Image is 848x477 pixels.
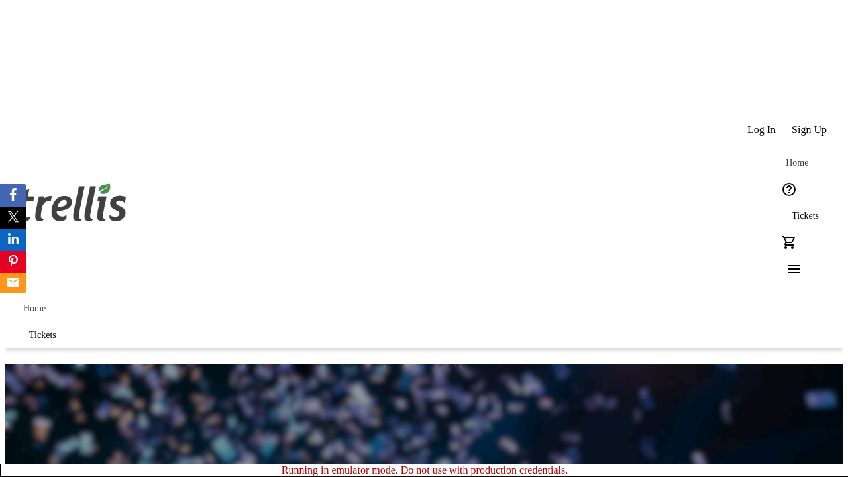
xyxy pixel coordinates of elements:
button: Help [776,176,802,203]
span: Home [786,158,808,168]
button: Log In [739,117,784,143]
button: Cart [776,229,802,256]
a: Home [776,150,818,176]
a: Tickets [13,322,72,348]
a: Home [13,295,56,322]
a: Tickets [776,203,835,229]
span: Tickets [792,211,819,221]
img: Orient E2E Organization 27PxekjLU1's Logo [13,168,131,235]
span: Log In [747,124,776,136]
button: Menu [776,256,802,282]
span: Home [23,303,46,314]
button: Sign Up [784,117,835,143]
span: Sign Up [792,124,827,136]
span: Tickets [29,330,56,341]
